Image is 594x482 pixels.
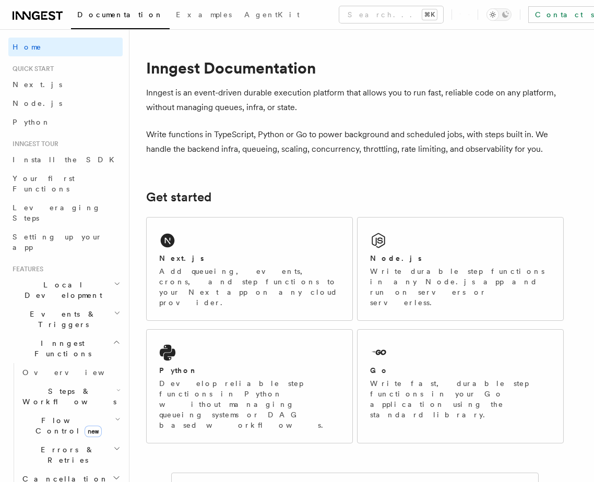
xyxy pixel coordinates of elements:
h2: Next.js [159,253,204,263]
h1: Inngest Documentation [146,58,564,77]
span: Documentation [77,10,163,19]
a: GoWrite fast, durable step functions in your Go application using the standard library. [357,329,564,443]
button: Events & Triggers [8,305,123,334]
h2: Python [159,365,198,376]
a: Setting up your app [8,227,123,257]
span: Next.js [13,80,62,89]
a: PythonDevelop reliable step functions in Python without managing queueing systems or DAG based wo... [146,329,353,443]
h2: Go [370,365,389,376]
button: Errors & Retries [18,440,123,469]
button: Toggle dark mode [486,8,512,21]
span: Steps & Workflows [18,386,116,407]
a: Home [8,38,123,56]
span: new [85,426,102,437]
span: AgentKit [244,10,300,19]
a: Next.jsAdd queueing, events, crons, and step functions to your Next app on any cloud provider. [146,217,353,321]
a: Overview [18,363,123,382]
button: Steps & Workflows [18,382,123,411]
span: Inngest Functions [8,338,113,359]
span: Python [13,118,51,126]
span: Errors & Retries [18,444,113,465]
a: Install the SDK [8,150,123,169]
button: Search...⌘K [339,6,443,23]
p: Write fast, durable step functions in your Go application using the standard library. [370,378,551,420]
p: Inngest is an event-driven durable execution platform that allows you to run fast, reliable code ... [146,86,564,115]
a: Documentation [71,3,170,29]
a: Next.js [8,75,123,94]
a: Leveraging Steps [8,198,123,227]
span: Your first Functions [13,174,75,193]
p: Write functions in TypeScript, Python or Go to power background and scheduled jobs, with steps bu... [146,127,564,156]
a: Get started [146,190,211,204]
span: Features [8,265,43,273]
span: Events & Triggers [8,309,114,330]
p: Write durable step functions in any Node.js app and run on servers or serverless. [370,266,551,308]
button: Inngest Functions [8,334,123,363]
a: Node.js [8,94,123,113]
span: Overview [22,368,130,377]
span: Install the SDK [13,155,121,164]
span: Setting up your app [13,233,102,251]
a: Examples [170,3,238,28]
span: Node.js [13,99,62,107]
a: AgentKit [238,3,306,28]
span: Flow Control [18,415,115,436]
a: Python [8,113,123,131]
button: Local Development [8,275,123,305]
p: Add queueing, events, crons, and step functions to your Next app on any cloud provider. [159,266,340,308]
kbd: ⌘K [422,9,437,20]
span: Examples [176,10,232,19]
span: Inngest tour [8,140,58,148]
a: Your first Functions [8,169,123,198]
button: Flow Controlnew [18,411,123,440]
span: Quick start [8,65,54,73]
h2: Node.js [370,253,422,263]
a: Node.jsWrite durable step functions in any Node.js app and run on servers or serverless. [357,217,564,321]
span: Home [13,42,42,52]
p: Develop reliable step functions in Python without managing queueing systems or DAG based workflows. [159,378,340,430]
span: Leveraging Steps [13,203,101,222]
span: Local Development [8,280,114,300]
